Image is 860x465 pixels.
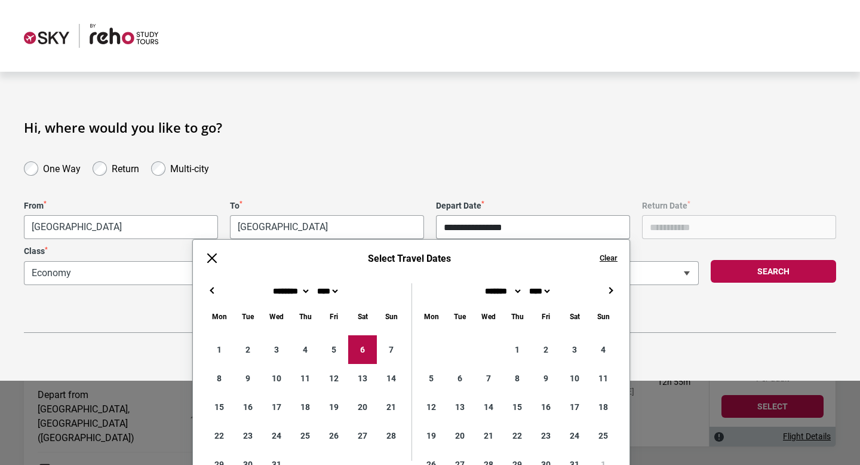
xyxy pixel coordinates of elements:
button: Clear [600,253,618,264]
div: 23 [234,421,262,450]
div: 6 [348,335,377,364]
div: 6 [446,364,474,393]
div: 23 [532,421,560,450]
div: 5 [417,364,446,393]
div: 22 [503,421,532,450]
div: 8 [205,364,234,393]
div: Tuesday [234,310,262,323]
div: Thursday [503,310,532,323]
div: 21 [377,393,406,421]
div: Sunday [377,310,406,323]
div: 26 [320,421,348,450]
div: 28 [377,421,406,450]
label: Multi-city [170,160,209,175]
div: 18 [589,393,618,421]
label: One Way [43,160,81,175]
div: Friday [532,310,560,323]
label: Class [24,246,355,256]
div: 9 [532,364,560,393]
div: 21 [474,421,503,450]
div: Monday [205,310,234,323]
div: 14 [377,364,406,393]
div: 3 [262,335,291,364]
label: To [230,201,424,211]
div: 11 [589,364,618,393]
span: Tan Son Nhat International Airport [231,216,423,238]
div: 18 [291,393,320,421]
div: 1 [503,335,532,364]
div: 10 [262,364,291,393]
div: Saturday [348,310,377,323]
span: Melbourne Airport [24,216,217,238]
h1: Hi, where would you like to go? [24,120,836,135]
div: 12 [320,364,348,393]
label: Depart Date [436,201,630,211]
div: Sunday [589,310,618,323]
div: 25 [589,421,618,450]
div: Tuesday [446,310,474,323]
div: 13 [446,393,474,421]
div: Saturday [560,310,589,323]
div: Monday [417,310,446,323]
div: 20 [348,393,377,421]
div: 16 [532,393,560,421]
div: 19 [417,421,446,450]
label: Return [112,160,139,175]
div: 17 [262,393,291,421]
button: → [603,283,618,298]
div: 24 [262,421,291,450]
span: Melbourne Airport [24,215,218,239]
span: Tan Son Nhat International Airport [230,215,424,239]
div: 13 [348,364,377,393]
div: 5 [320,335,348,364]
span: Economy [24,261,355,285]
div: 14 [474,393,503,421]
div: Wednesday [474,310,503,323]
span: Economy [24,262,355,284]
div: Thursday [291,310,320,323]
div: 7 [474,364,503,393]
div: 2 [532,335,560,364]
div: 9 [234,364,262,393]
div: 25 [291,421,320,450]
div: 12 [417,393,446,421]
div: Friday [320,310,348,323]
div: 15 [205,393,234,421]
h6: Select Travel Dates [231,253,588,264]
div: Wednesday [262,310,291,323]
div: 7 [377,335,406,364]
button: Search [711,260,836,283]
div: 11 [291,364,320,393]
div: 10 [560,364,589,393]
div: 17 [560,393,589,421]
div: 4 [291,335,320,364]
div: 20 [446,421,474,450]
div: 8 [503,364,532,393]
div: 27 [348,421,377,450]
button: ← [205,283,219,298]
div: 1 [205,335,234,364]
label: From [24,201,218,211]
div: 24 [560,421,589,450]
div: 19 [320,393,348,421]
div: 22 [205,421,234,450]
div: 3 [560,335,589,364]
div: 15 [503,393,532,421]
div: 16 [234,393,262,421]
div: 2 [234,335,262,364]
div: 4 [589,335,618,364]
